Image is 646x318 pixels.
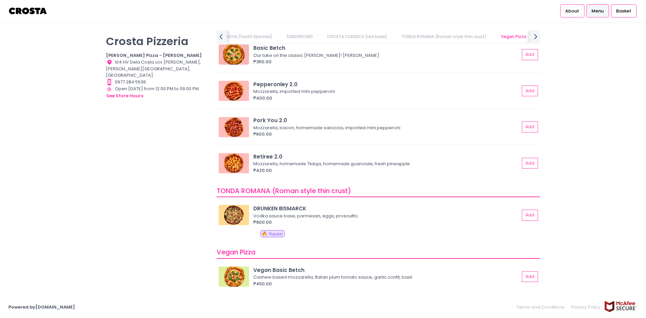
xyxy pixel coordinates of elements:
[253,52,517,59] div: Our take on the classic [PERSON_NAME]! [PERSON_NAME]
[494,30,533,43] a: Vegan Pizza
[522,49,538,60] button: Add
[204,30,279,43] a: PIZZA NUOVA (Yuichi Specials)
[106,59,208,79] div: 104 HV Dela Costa cor [PERSON_NAME], [PERSON_NAME][GEOGRAPHIC_DATA], [GEOGRAPHIC_DATA]
[106,35,208,48] p: Crosta Pizzeria
[516,301,568,314] a: Terms and Conditions
[219,81,249,101] img: Pepperonley 2.0
[522,271,538,282] button: Add
[106,85,208,100] div: Open [DATE] from 12:00 PM to 09:00 PM
[219,117,249,137] img: Pork You 2.0
[219,44,249,65] img: Basic Betch
[253,44,519,52] div: Basic Betch
[253,80,519,88] div: Pepperonley 2.0
[219,205,249,225] img: DRUNKEN BISMARCK
[106,79,208,85] div: 0977 284 5636
[604,301,638,312] img: mcafee-secure
[565,8,579,14] span: About
[262,231,267,237] span: 🔥
[106,52,202,59] b: [PERSON_NAME] Pizza - [PERSON_NAME]
[253,125,517,131] div: Mozzarella, bacon, homemade salciccia, imported mini pepperoni
[253,274,517,281] div: Cashew based mozzarella, Italian plum tomato sauce, garlic confit, basil
[8,304,75,310] a: Powered by[DOMAIN_NAME]
[253,219,519,226] div: ₱900.00
[217,248,255,257] span: Vegan Pizza
[253,205,519,212] div: DRUNKEN BISMARCK
[616,8,631,14] span: Basket
[253,281,519,287] div: ₱450.00
[253,167,519,174] div: ₱420.00
[568,301,604,314] a: Privacy Policy
[253,59,519,65] div: ₱350.00
[253,116,519,124] div: Pork You 2.0
[395,30,493,43] a: TONDA ROMANA (Roman style thin crust)
[217,186,351,196] span: TONDA ROMANA (Roman style thin crust)
[253,88,517,95] div: Mozzarella, imported mini pepperoni
[253,95,519,102] div: ₱400.00
[321,30,394,43] a: CROSTA CLASSICS (red base)
[106,92,144,100] button: see store hours
[560,4,584,17] a: About
[591,8,604,14] span: Menu
[253,266,519,274] div: Vegan Basic Betch
[586,4,609,17] a: Menu
[219,153,249,173] img: Retiree 2.0
[522,121,538,133] button: Add
[522,158,538,169] button: Add
[219,267,249,287] img: Vegan Basic Betch
[269,232,283,237] span: Popular
[522,85,538,97] button: Add
[253,153,519,161] div: Retiree 2.0
[8,5,48,17] img: logo
[253,131,519,138] div: ₱600.00
[522,210,538,221] button: Add
[253,213,517,219] div: Vodka sauce base, parmesan, eggs, proscuitto
[280,30,319,43] a: SANDWICHES
[253,161,517,167] div: Mozzarella, homemade 'Nduja, homemade guanciale, fresh pineapple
